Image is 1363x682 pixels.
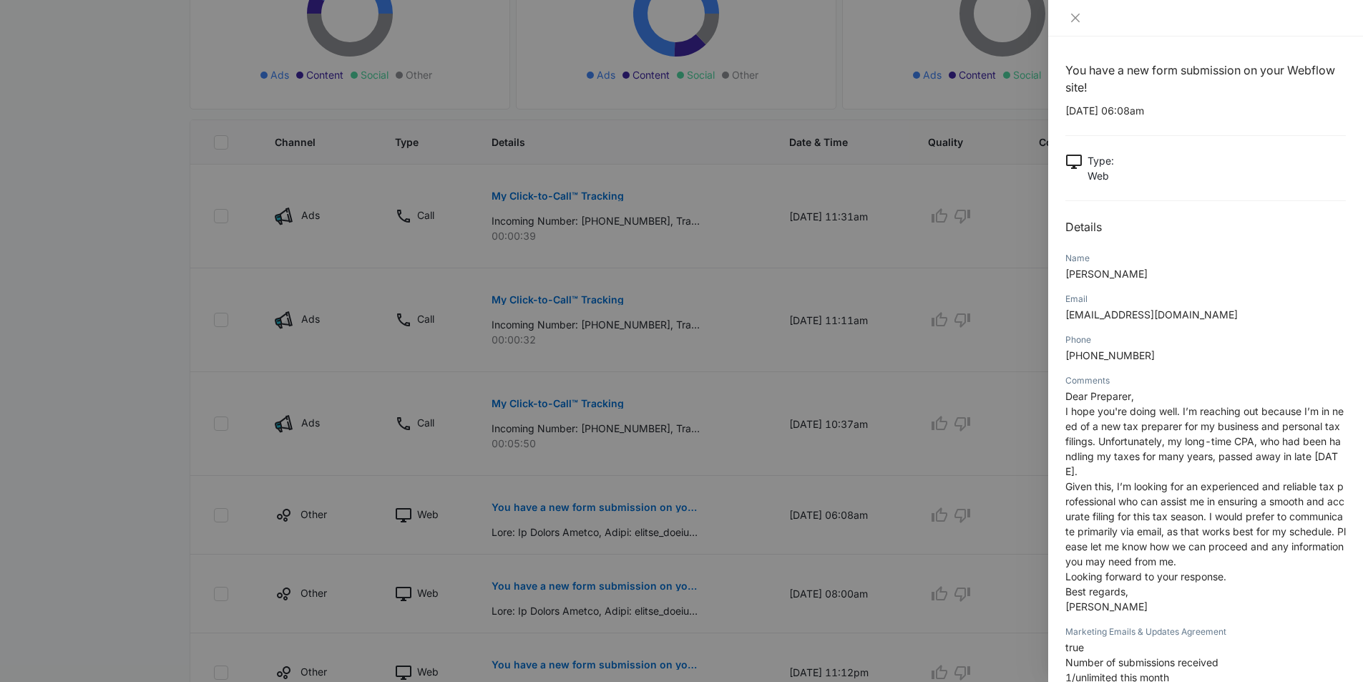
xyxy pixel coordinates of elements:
span: close [1070,12,1081,24]
div: Comments [1065,374,1346,387]
span: [EMAIL_ADDRESS][DOMAIN_NAME] [1065,308,1238,321]
span: Number of submissions received [1065,656,1218,668]
h1: You have a new form submission on your Webflow site! [1065,62,1346,96]
span: [PERSON_NAME] [1065,268,1148,280]
span: [PERSON_NAME] [1065,600,1148,613]
div: Marketing Emails & Updates Agreement [1065,625,1346,638]
p: Type : [1088,153,1114,168]
h2: Details [1065,218,1346,235]
button: Close [1065,11,1085,24]
span: I hope you're doing well. I’m reaching out because I’m in need of a new tax preparer for my busin... [1065,405,1344,477]
div: Email [1065,293,1346,306]
span: Dear Preparer, [1065,390,1134,402]
span: Looking forward to your response. [1065,570,1226,583]
p: Web [1088,168,1114,183]
span: [PHONE_NUMBER] [1065,349,1155,361]
span: true [1065,641,1084,653]
div: Phone [1065,333,1346,346]
div: Name [1065,252,1346,265]
span: Best regards, [1065,585,1128,598]
span: Given this, I’m looking for an experienced and reliable tax professional who can assist me in ens... [1065,480,1346,567]
p: [DATE] 06:08am [1065,103,1346,118]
